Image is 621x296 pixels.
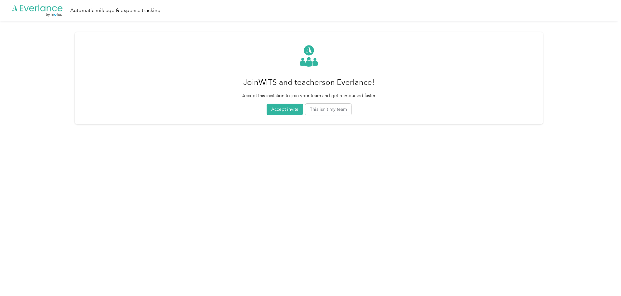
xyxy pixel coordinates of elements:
[267,104,303,115] button: Accept invite
[70,6,161,15] div: Automatic mileage & expense tracking
[242,92,376,99] p: Accept this invitation to join your team and get reimbursed faster
[305,104,351,115] button: This isn't my team
[585,260,621,296] iframe: Everlance-gr Chat Button Frame
[242,74,376,90] h1: Join WITS and teachers on Everlance!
